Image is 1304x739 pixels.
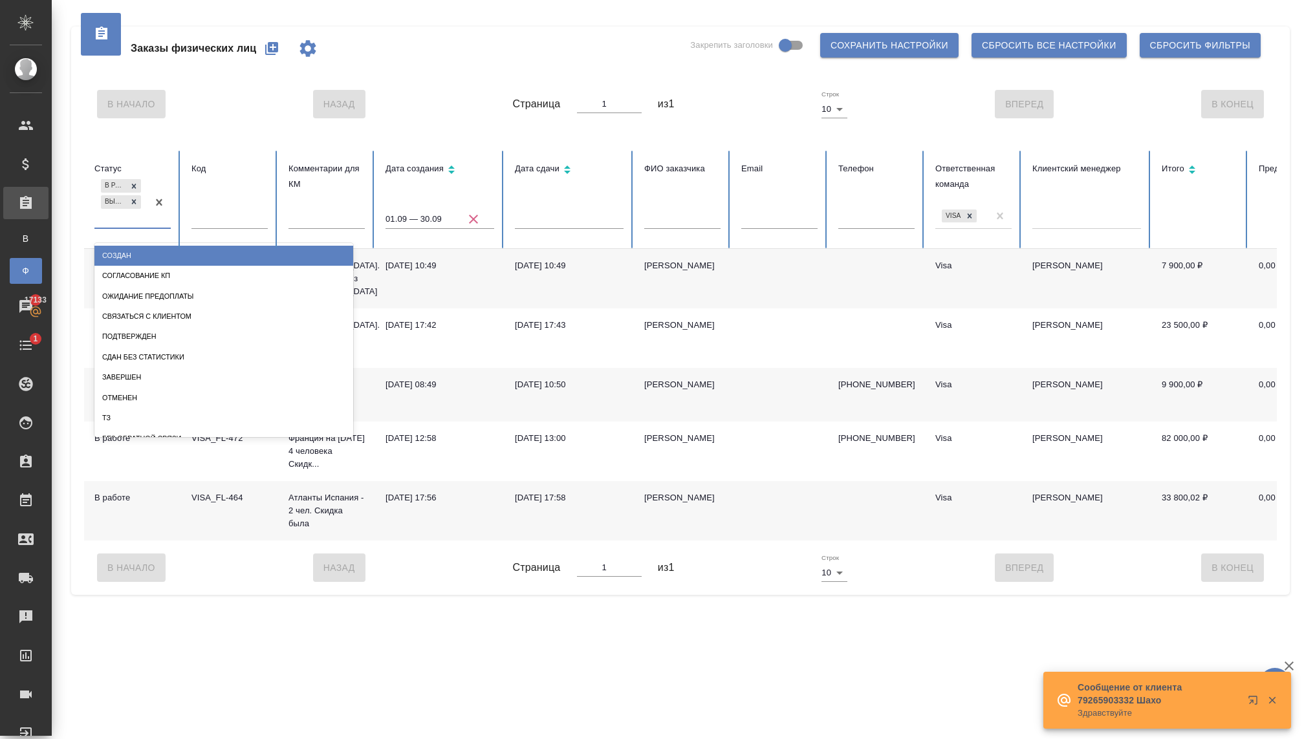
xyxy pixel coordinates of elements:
div: Visa [935,259,1012,272]
div: Без обратной связи [94,429,353,449]
span: Закрепить заголовки [690,39,773,52]
label: Строк [821,554,839,561]
div: Связаться с клиентом [94,306,353,327]
button: Закрыть [1259,694,1285,706]
div: [DATE] 17:56 [386,491,494,504]
div: [PERSON_NAME] [644,378,721,391]
div: [PERSON_NAME] [644,259,721,272]
div: В работе [101,179,127,193]
div: Visa [935,432,1012,445]
p: Здравствуйте [1078,707,1239,720]
div: Email [741,161,818,177]
span: Сбросить все настройки [982,37,1116,54]
td: 7 900,00 ₽ [1151,249,1248,308]
td: [PERSON_NAME] [1022,368,1151,422]
a: 17133 [3,290,49,323]
p: Атланты Испания - 2 чел. Скидка была [288,491,365,530]
div: [DATE] 08:49 [386,378,494,391]
td: [PERSON_NAME] [1022,422,1151,481]
div: Выполнен [101,195,127,209]
div: В работе [94,432,171,445]
div: Сдан без статистики [94,347,353,367]
div: ТЗ [94,408,353,428]
div: Visa [942,209,962,223]
label: Строк [821,91,839,98]
div: Ответственная команда [935,161,1012,192]
div: [DATE] 10:49 [386,259,494,272]
p: [PHONE_NUMBER] [838,378,915,391]
div: 10 [821,100,847,118]
span: из 1 [658,96,675,112]
div: VISA_FL-464 [191,491,268,504]
button: Создать [256,33,287,64]
td: 82 000,00 ₽ [1151,422,1248,481]
div: ФИО заказчика [644,161,721,177]
span: В [16,232,36,245]
p: Франция на [DATE] 4 человека Скидк... [288,432,365,471]
a: В [10,226,42,252]
div: Ожидание предоплаты [94,286,353,306]
td: 23 500,00 ₽ [1151,308,1248,368]
button: Открыть в новой вкладке [1240,687,1271,718]
div: В работе [94,491,171,504]
div: Сортировка [515,161,624,180]
div: Согласование КП [94,266,353,286]
td: [PERSON_NAME] [1022,308,1151,368]
div: [DATE] 17:43 [515,319,624,332]
div: [PERSON_NAME] [644,319,721,332]
div: Статус [94,161,171,177]
div: 10 [821,564,847,582]
span: Сохранить настройки [831,37,948,54]
div: Сортировка [386,161,494,180]
span: 1 [25,332,45,345]
div: Visa [935,378,1012,391]
p: [PHONE_NUMBER] [838,432,915,445]
td: 9 900,00 ₽ [1151,368,1248,422]
div: Visa [935,491,1012,504]
div: [PERSON_NAME] [644,491,721,504]
div: [DATE] 17:42 [386,319,494,332]
div: Сортировка [1162,161,1238,180]
div: Подтвержден [94,327,353,347]
div: Отменен [94,388,353,408]
div: Visa [935,319,1012,332]
p: [GEOGRAPHIC_DATA]. Поезкда [DATE]. Гражданств... [288,319,365,358]
div: Комментарии для КМ [288,161,365,192]
div: [DATE] 12:58 [386,432,494,445]
span: Ф [16,264,36,277]
div: Создан [94,246,353,266]
td: [PERSON_NAME] [1022,249,1151,308]
span: Заказы физических лиц [131,41,256,56]
a: 1 [3,329,49,361]
div: [DATE] 10:50 [515,378,624,391]
div: Клиентский менеджер [1032,161,1141,177]
div: [DATE] 17:58 [515,491,624,504]
div: [DATE] 10:49 [515,259,624,272]
div: Код [191,161,268,177]
span: Страница [513,560,561,575]
div: [DATE] 13:00 [515,432,624,445]
a: Ф [10,258,42,284]
div: Телефон [838,161,915,177]
p: Сообщение от клиента 79265903332 Шахо [1078,681,1239,707]
div: VISA_FL-472 [191,432,268,445]
span: из 1 [658,560,675,575]
p: [GEOGRAPHIC_DATA]. Вылет [DATE]. Из [GEOGRAPHIC_DATA] [288,259,365,298]
button: Сохранить настройки [820,33,959,58]
div: Завершен [94,367,353,387]
span: 17133 [17,294,54,306]
td: 33 800,02 ₽ [1151,481,1248,541]
div: [PERSON_NAME] [644,432,721,445]
button: Сбросить фильтры [1140,33,1261,58]
td: [PERSON_NAME] [1022,481,1151,541]
span: Сбросить фильтры [1150,37,1250,54]
button: Сбросить все настройки [972,33,1127,58]
button: 🙏 [1259,668,1291,700]
span: Страница [513,96,561,112]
